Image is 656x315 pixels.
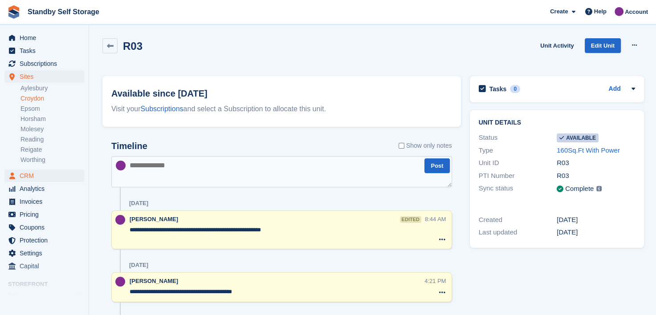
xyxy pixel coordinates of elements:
[4,182,84,195] a: menu
[24,4,103,19] a: Standby Self Storage
[479,119,635,126] h2: Unit details
[20,195,73,208] span: Invoices
[615,7,623,16] img: Sue Ford
[565,184,594,194] div: Complete
[557,227,635,238] div: [DATE]
[115,215,125,225] img: Sue Ford
[20,32,73,44] span: Home
[4,70,84,83] a: menu
[20,260,73,272] span: Capital
[4,195,84,208] a: menu
[479,133,557,143] div: Status
[111,87,452,100] h2: Available since [DATE]
[20,70,73,83] span: Sites
[116,161,126,170] img: Sue Ford
[557,146,620,154] a: 160Sq.Ft With Power
[4,234,84,246] a: menu
[510,85,520,93] div: 0
[20,234,73,246] span: Protection
[4,221,84,234] a: menu
[141,105,183,113] a: Subscriptions
[4,260,84,272] a: menu
[4,247,84,259] a: menu
[400,216,421,223] div: edited
[489,85,507,93] h2: Tasks
[585,38,621,53] a: Edit Unit
[20,208,73,221] span: Pricing
[479,158,557,168] div: Unit ID
[4,57,84,70] a: menu
[4,170,84,182] a: menu
[4,208,84,221] a: menu
[557,171,635,181] div: R03
[424,158,449,173] button: Post
[4,44,84,57] a: menu
[20,247,73,259] span: Settings
[557,133,599,142] span: Available
[129,200,148,207] div: [DATE]
[20,170,73,182] span: CRM
[123,40,143,52] h2: R03
[130,216,178,222] span: [PERSON_NAME]
[20,291,73,303] span: Booking Portal
[130,278,178,284] span: [PERSON_NAME]
[20,57,73,70] span: Subscriptions
[73,292,84,303] a: Preview store
[425,215,446,223] div: 8:44 AM
[479,171,557,181] div: PTI Number
[20,221,73,234] span: Coupons
[594,7,607,16] span: Help
[550,7,568,16] span: Create
[111,141,147,151] h2: Timeline
[557,215,635,225] div: [DATE]
[479,183,557,194] div: Sync status
[399,141,404,150] input: Show only notes
[4,291,84,303] a: menu
[20,135,84,144] a: Reading
[7,5,20,19] img: stora-icon-8386f47178a22dfd0bd8f6a31ec36ba5ce8667c1dd55bd0f319d3a0aa187defe.svg
[20,145,84,154] a: Reigate
[399,141,452,150] label: Show only notes
[479,215,557,225] div: Created
[129,262,148,269] div: [DATE]
[4,32,84,44] a: menu
[20,182,73,195] span: Analytics
[20,115,84,123] a: Horsham
[625,8,648,16] span: Account
[111,104,452,114] div: Visit your and select a Subscription to allocate this unit.
[479,145,557,156] div: Type
[557,158,635,168] div: R03
[608,84,620,94] a: Add
[424,277,446,285] div: 4:21 PM
[115,277,125,287] img: Sue Ford
[20,84,84,93] a: Aylesbury
[537,38,577,53] a: Unit Activity
[20,125,84,133] a: Molesey
[20,156,84,164] a: Worthing
[8,280,89,289] span: Storefront
[20,105,84,113] a: Epsom
[20,44,73,57] span: Tasks
[20,94,84,103] a: Croydon
[596,186,602,191] img: icon-info-grey-7440780725fd019a000dd9b08b2336e03edf1995a4989e88bcd33f0948082b44.svg
[479,227,557,238] div: Last updated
